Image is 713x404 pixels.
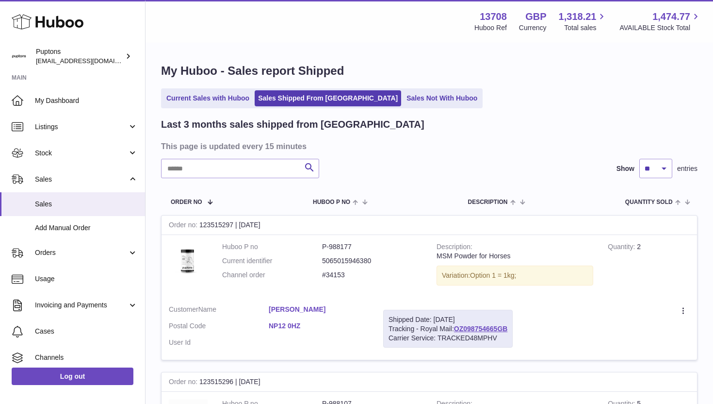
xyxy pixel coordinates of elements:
[564,23,607,33] span: Total sales
[169,321,269,333] dt: Postal Code
[169,305,198,313] span: Customer
[35,175,128,184] span: Sales
[480,10,507,23] strong: 13708
[322,256,422,266] dd: 5065015946380
[474,23,507,33] div: Huboo Ref
[161,118,424,131] h2: Last 3 months sales shipped from [GEOGRAPHIC_DATA]
[454,325,508,333] a: OZ098754665GB
[12,368,133,385] a: Log out
[35,149,128,158] span: Stock
[559,10,608,33] a: 1,318.21 Total sales
[222,270,322,280] dt: Channel order
[35,223,138,233] span: Add Manual Order
[470,271,516,279] span: Option 1 = 1kg;
[169,221,199,231] strong: Order no
[313,199,350,205] span: Huboo P no
[161,141,695,151] h3: This page is updated every 15 minutes
[389,334,507,343] div: Carrier Service: TRACKED48MPHV
[525,10,546,23] strong: GBP
[619,23,701,33] span: AVAILABLE Stock Total
[35,248,128,257] span: Orders
[437,266,593,286] div: Variation:
[403,90,481,106] a: Sales Not With Huboo
[161,63,697,79] h1: My Huboo - Sales report Shipped
[468,199,507,205] span: Description
[389,315,507,324] div: Shipped Date: [DATE]
[36,57,143,65] span: [EMAIL_ADDRESS][DOMAIN_NAME]
[162,372,697,392] div: 123515296 | [DATE]
[169,338,269,347] dt: User Id
[35,301,128,310] span: Invoicing and Payments
[169,242,208,279] img: MSMPowderforHorses_0c7afb7e-ecbe-48f3-bbf2-9f20a9b5399d.jpg
[600,235,697,298] td: 2
[519,23,547,33] div: Currency
[559,10,597,23] span: 1,318.21
[322,242,422,252] dd: P-988177
[171,199,202,205] span: Order No
[35,122,128,132] span: Listings
[619,10,701,33] a: 1,474.77 AVAILABLE Stock Total
[35,274,138,284] span: Usage
[322,270,422,280] dd: #34153
[169,305,269,317] dt: Name
[269,305,369,314] a: [PERSON_NAME]
[255,90,401,106] a: Sales Shipped From [GEOGRAPHIC_DATA]
[163,90,253,106] a: Current Sales with Huboo
[222,256,322,266] dt: Current identifier
[677,164,697,173] span: entries
[169,378,199,388] strong: Order no
[162,216,697,235] div: 123515297 | [DATE]
[35,96,138,105] span: My Dashboard
[437,252,593,261] div: MSM Powder for Horses
[36,47,123,66] div: Puptons
[652,10,690,23] span: 1,474.77
[625,199,673,205] span: Quantity Sold
[35,200,138,209] span: Sales
[12,49,26,64] img: hello@puptons.com
[437,243,472,253] strong: Description
[608,243,637,253] strong: Quantity
[35,327,138,336] span: Cases
[269,321,369,331] a: NP12 0HZ
[383,310,513,348] div: Tracking - Royal Mail:
[616,164,634,173] label: Show
[222,242,322,252] dt: Huboo P no
[35,353,138,362] span: Channels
